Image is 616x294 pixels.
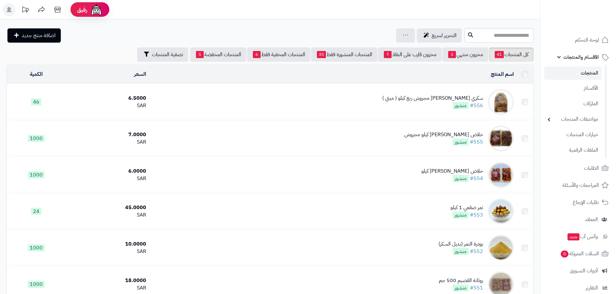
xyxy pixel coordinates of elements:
div: SAR [68,211,146,219]
img: سكري ضميد يدوي مجروش ربع كيلو ( ميني ) [488,89,514,115]
span: منشور [453,138,469,146]
span: طلبات الإرجاع [573,198,599,207]
a: مخزون قارب على النفاذ7 [378,47,442,62]
a: خيارات المنتجات [544,128,601,142]
a: الماركات [544,97,601,111]
div: خلاص [PERSON_NAME] كيلو مجروش [404,131,483,138]
div: بودرة التمر (بديل السكر) [438,240,483,248]
a: تحديثات المنصة [17,3,33,18]
a: المنتجات المخفضة5 [190,47,246,62]
span: 5 [196,51,204,58]
div: SAR [68,138,146,146]
a: المنتجات [544,66,601,80]
a: لوحة التحكم [544,32,612,48]
span: 41 [495,51,504,58]
img: ai-face.png [90,3,103,16]
span: رفيق [77,6,87,14]
span: وآتس آب [567,232,598,241]
span: لوحة التحكم [575,35,599,45]
div: سكري [PERSON_NAME] مجروش ربع كيلو ( ميني ) [382,95,483,102]
span: المراجعات والأسئلة [562,181,599,190]
span: 46 [31,98,41,106]
a: مخزون منتهي3 [442,47,488,62]
div: 7.0000 [68,131,146,138]
span: العملاء [585,215,598,224]
a: أدوات التسويق [544,263,612,279]
span: 1000 [28,171,45,178]
a: العملاء [544,212,612,227]
span: منشور [453,248,469,255]
span: 0 [561,250,568,258]
span: جديد [567,233,579,240]
span: اضافة منتج جديد [22,32,56,39]
span: 1000 [28,281,45,288]
span: 24 [31,208,41,215]
span: التحرير لسريع [432,32,457,39]
span: الطلبات [584,164,599,173]
span: 6 [253,51,261,58]
a: الأقسام [544,81,601,95]
img: تمر صقعي 1 كيلو [488,198,514,224]
span: تصفية المنتجات [152,51,183,58]
span: السلات المتروكة [560,249,599,258]
a: الكمية [30,70,43,78]
span: منشور [453,175,469,182]
span: منشور [453,284,469,291]
span: أدوات التسويق [570,266,598,275]
a: المنتجات المخفية فقط6 [247,47,310,62]
div: 6.0000 [68,167,146,175]
div: 6.5000 [68,95,146,102]
span: 3 [448,51,456,58]
div: 10.0000 [68,240,146,248]
div: تمر صقعي 1 كيلو [450,204,483,211]
a: #556 [470,102,483,109]
span: 7 [384,51,392,58]
a: اسم المنتج [491,70,514,78]
div: SAR [68,102,146,109]
img: خلاص القصيم ربع كيلو [488,162,514,188]
div: روثانة القصيم 500 جم [439,277,483,284]
img: خلاص القصيم ربع كيلو مجروش [488,126,514,151]
a: الملفات الرقمية [544,143,601,157]
a: كل المنتجات41 [489,47,534,62]
a: #555 [470,138,483,146]
a: طلبات الإرجاع [544,195,612,210]
div: SAR [68,284,146,292]
span: منشور [453,211,469,218]
span: 1000 [28,244,45,251]
a: اضافة منتج جديد [7,28,61,43]
div: 45.0000 [68,204,146,211]
a: مواصفات المنتجات [544,112,601,126]
a: السلات المتروكة0 [544,246,612,261]
button: تصفية المنتجات [137,47,188,62]
a: التحرير لسريع [417,28,462,43]
a: وآتس آبجديد [544,229,612,244]
div: خلاص [PERSON_NAME] كيلو [421,167,483,175]
a: #552 [470,248,483,255]
a: المنتجات المنشورة فقط35 [311,47,377,62]
span: منشور [453,102,469,109]
a: السعر [134,70,146,78]
a: الطلبات [544,160,612,176]
a: #551 [470,284,483,292]
img: بودرة التمر (بديل السكر) [488,235,514,261]
a: #553 [470,211,483,219]
div: SAR [68,248,146,255]
span: الأقسام والمنتجات [563,53,599,62]
span: 35 [317,51,326,58]
div: 18.0000 [68,277,146,284]
a: #554 [470,175,483,182]
img: logo-2.png [572,18,610,32]
span: 1000 [28,135,45,142]
span: التقارير [586,283,598,292]
div: SAR [68,175,146,182]
a: المراجعات والأسئلة [544,177,612,193]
